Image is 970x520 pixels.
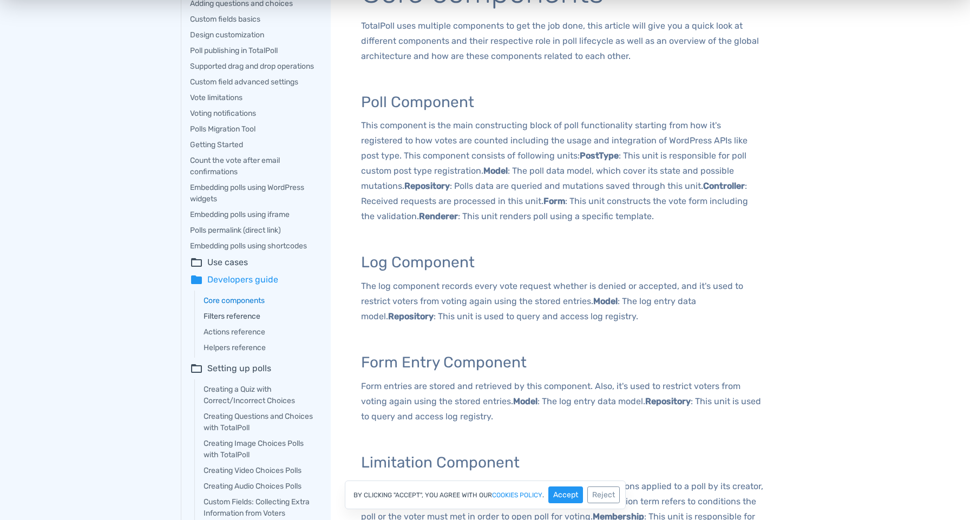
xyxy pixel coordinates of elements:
b: Controller [703,181,745,191]
b: Model [593,296,618,306]
a: Actions reference [204,326,316,338]
span: folder_open [190,362,203,375]
button: Reject [587,486,620,503]
a: Creating Questions and Choices with TotalPoll [204,411,316,433]
a: cookies policy [492,492,542,498]
div: By clicking "Accept", you agree with our . [345,480,626,509]
p: The log component records every vote request whether is denied or accepted, and it's used to rest... [361,279,763,324]
a: Design customization [190,29,316,41]
a: Vote limitations [190,92,316,103]
b: Form [543,196,565,206]
a: Voting notifications [190,108,316,119]
a: Poll publishing in TotalPoll [190,45,316,56]
summary: folderDevelopers guide [190,273,316,286]
a: Supported drag and drop operations [190,61,316,72]
h3: Limitation Component [361,455,763,471]
summary: folder_openSetting up polls [190,362,316,375]
a: Polls Migration Tool [190,123,316,135]
b: PostType [580,150,619,161]
a: Creating a Quiz with Correct/Incorrect Choices [204,384,316,406]
a: Embedding polls using iframe [190,209,316,220]
summary: folder_openUse cases [190,256,316,269]
a: Embedding polls using shortcodes [190,240,316,252]
a: Core components [204,295,316,306]
p: Form entries are stored and retrieved by this component. Also, it's used to restrict voters from ... [361,379,763,424]
a: Count the vote after email confirmations [190,155,316,177]
span: folder [190,273,203,286]
b: Repository [645,396,691,406]
button: Accept [548,486,583,503]
a: Creating Video Choices Polls [204,465,316,476]
a: Creating Image Choices Polls with TotalPoll [204,438,316,460]
h3: Poll Component [361,94,763,111]
a: Polls permalink (direct link) [190,225,316,236]
h3: Log Component [361,254,763,271]
a: Filters reference [204,311,316,322]
b: Repository [404,181,450,191]
b: Model [513,396,538,406]
h3: Form Entry Component [361,354,763,371]
a: Getting Started [190,139,316,150]
b: Model [483,166,508,176]
a: Helpers reference [204,342,316,353]
a: Custom field advanced settings [190,76,316,88]
b: Repository [388,311,434,321]
b: Renderer [419,211,458,221]
p: This component is the main constructing block of poll functionality starting from how it's regist... [361,118,763,224]
span: folder_open [190,256,203,269]
a: Embedding polls using WordPress widgets [190,182,316,205]
p: TotalPoll uses multiple components to get the job done, this article will give you a quick look a... [361,18,763,64]
a: Custom fields basics [190,14,316,25]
